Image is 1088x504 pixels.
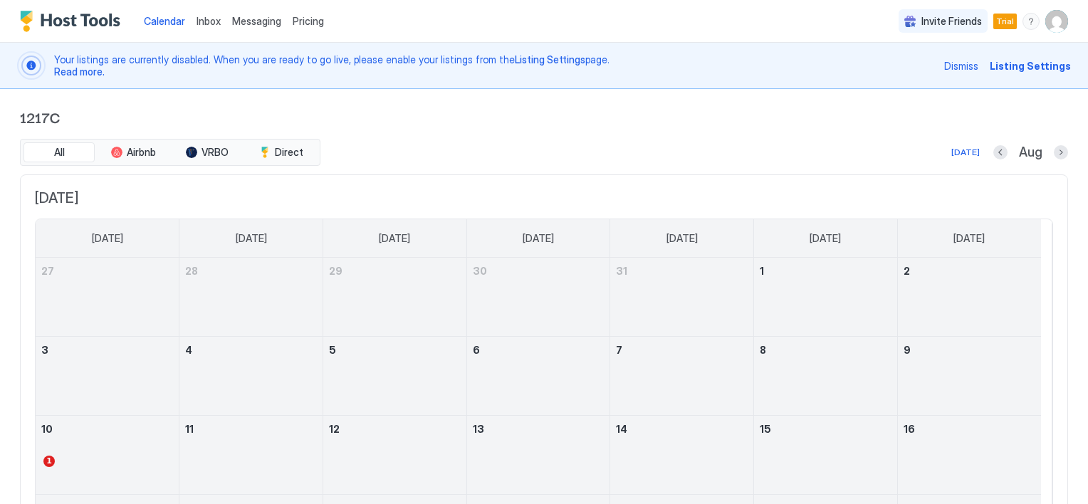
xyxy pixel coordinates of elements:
a: Listing Settings [515,53,585,65]
span: VRBO [202,146,229,159]
span: 14 [616,423,627,435]
span: [DATE] [236,232,267,245]
span: 12 [329,423,340,435]
span: [DATE] [379,232,410,245]
span: [DATE] [523,232,554,245]
a: August 11, 2025 [179,416,323,442]
span: Trial [996,15,1014,28]
td: August 16, 2025 [897,416,1041,495]
a: August 9, 2025 [898,337,1041,363]
a: August 7, 2025 [610,337,753,363]
div: Dismiss [944,58,978,73]
span: Direct [275,146,303,159]
span: 6 [473,344,480,356]
a: August 16, 2025 [898,416,1041,442]
span: 1 [760,265,764,277]
button: Previous month [993,145,1008,159]
td: July 30, 2025 [466,258,610,337]
a: Messaging [232,14,281,28]
a: Monday [221,219,281,258]
div: [DATE] [951,146,980,159]
button: Direct [246,142,317,162]
td: August 8, 2025 [754,337,898,416]
a: July 28, 2025 [179,258,323,284]
span: 11 [185,423,194,435]
a: July 31, 2025 [610,258,753,284]
a: Thursday [652,219,712,258]
iframe: Intercom live chat [14,456,48,490]
a: Read more. [54,65,105,78]
span: 7 [616,344,622,356]
a: August 14, 2025 [610,416,753,442]
button: VRBO [172,142,243,162]
td: July 29, 2025 [323,258,466,337]
span: Pricing [293,15,324,28]
td: August 7, 2025 [610,337,754,416]
a: August 1, 2025 [754,258,897,284]
span: 27 [41,265,54,277]
span: 29 [329,265,342,277]
td: July 31, 2025 [610,258,754,337]
td: August 2, 2025 [897,258,1041,337]
td: August 4, 2025 [179,337,323,416]
a: Calendar [144,14,185,28]
a: August 8, 2025 [754,337,897,363]
td: August 10, 2025 [36,416,179,495]
td: August 3, 2025 [36,337,179,416]
a: Tuesday [365,219,424,258]
a: Inbox [197,14,221,28]
span: 5 [329,344,336,356]
span: All [54,146,65,159]
span: 10 [41,423,53,435]
span: 13 [473,423,484,435]
a: Host Tools Logo [20,11,127,32]
a: August 3, 2025 [36,337,179,363]
span: Aug [1019,145,1042,161]
a: July 29, 2025 [323,258,466,284]
span: 16 [904,423,915,435]
span: [DATE] [666,232,698,245]
span: 2 [904,265,910,277]
span: 1 [43,456,55,467]
a: August 12, 2025 [323,416,466,442]
div: tab-group [20,139,320,166]
td: August 9, 2025 [897,337,1041,416]
a: August 2, 2025 [898,258,1041,284]
span: Inbox [197,15,221,27]
button: Next month [1054,145,1068,159]
td: July 28, 2025 [179,258,323,337]
span: [DATE] [35,189,1053,207]
a: July 30, 2025 [467,258,610,284]
td: August 1, 2025 [754,258,898,337]
span: 4 [185,344,192,356]
span: Your listings are currently disabled. When you are ready to go live, please enable your listings ... [54,53,936,78]
span: 30 [473,265,487,277]
td: August 5, 2025 [323,337,466,416]
td: July 27, 2025 [36,258,179,337]
a: August 4, 2025 [179,337,323,363]
span: 8 [760,344,766,356]
a: August 5, 2025 [323,337,466,363]
button: All [23,142,95,162]
a: August 13, 2025 [467,416,610,442]
a: August 6, 2025 [467,337,610,363]
a: August 15, 2025 [754,416,897,442]
span: 1217C [20,106,1068,127]
span: [DATE] [810,232,841,245]
span: [DATE] [953,232,985,245]
a: Wednesday [508,219,568,258]
td: August 11, 2025 [179,416,323,495]
td: August 12, 2025 [323,416,466,495]
span: 15 [760,423,771,435]
span: Airbnb [127,146,156,159]
span: 3 [41,344,48,356]
span: [DATE] [92,232,123,245]
div: menu [1022,13,1040,30]
td: August 15, 2025 [754,416,898,495]
div: Listing Settings [990,58,1071,73]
